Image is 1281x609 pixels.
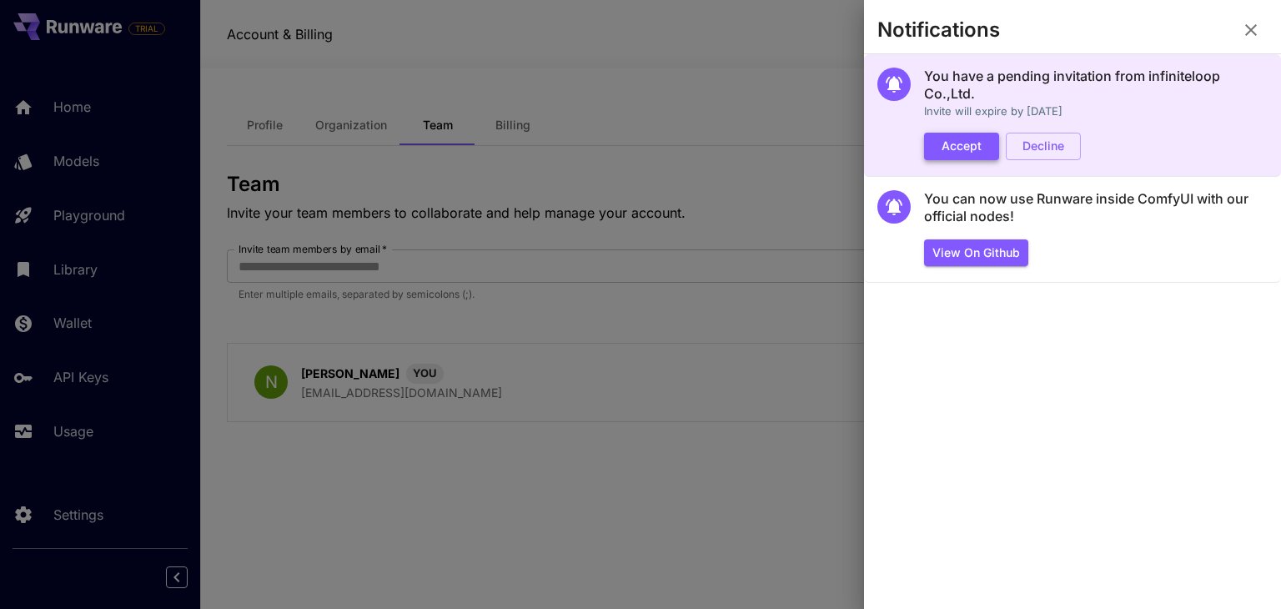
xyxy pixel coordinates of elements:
h5: You have a pending invitation from infiniteloop Co.,Ltd. [924,68,1268,103]
button: Decline [1006,133,1081,160]
p: Invite will expire by [DATE] [924,103,1268,120]
h5: You can now use Runware inside ComfyUI with our official nodes! [924,190,1268,226]
h3: Notifications [877,18,1000,42]
button: View on Github [924,239,1028,267]
button: Accept [924,133,999,160]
